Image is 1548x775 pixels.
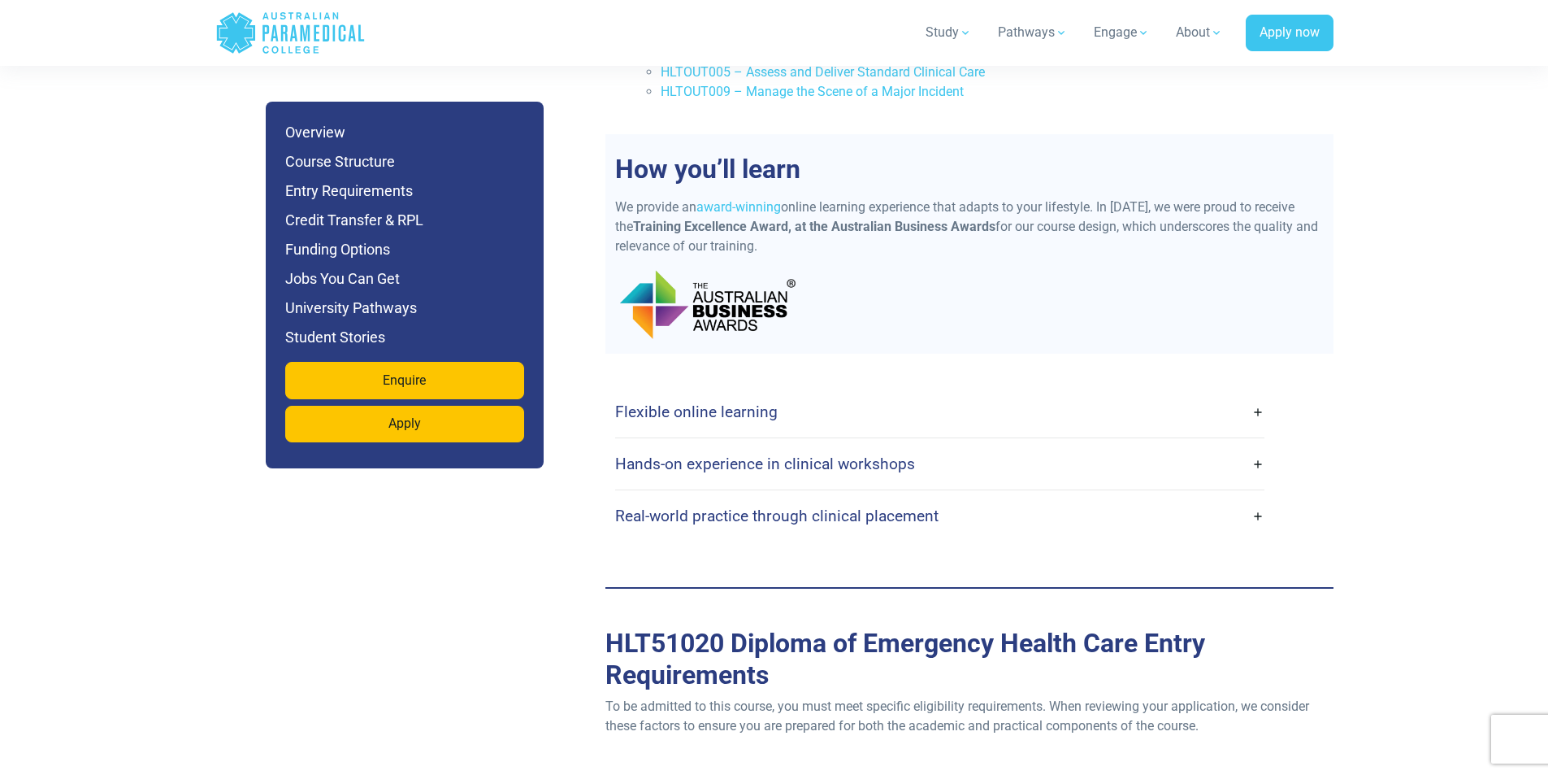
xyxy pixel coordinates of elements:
a: Real-world practice through clinical placement [615,497,1264,535]
a: Hands-on experience in clinical workshops [615,445,1264,483]
a: Flexible online learning [615,393,1264,431]
h4: Hands-on experience in clinical workshops [615,455,915,473]
a: award-winning [696,199,781,215]
h4: Flexible online learning [615,403,778,421]
a: Engage [1084,10,1160,55]
a: HLTOUT009 – Manage the Scene of a Major Incident [661,84,964,99]
p: To be admitted to this course, you must meet specific eligibility requirements. When reviewing yo... [605,697,1333,736]
a: Apply now [1246,15,1333,52]
a: Pathways [988,10,1078,55]
a: Australian Paramedical College [215,7,366,59]
a: About [1166,10,1233,55]
h2: Entry Requirements [605,628,1333,690]
a: Study [916,10,982,55]
strong: Training Excellence Award, at the Australian Business Awards [633,219,995,234]
a: HLTOUT005 – Assess and Deliver Standard Clinical Care [661,64,985,80]
h2: How you’ll learn [605,154,1333,185]
h4: Real-world practice through clinical placement [615,507,939,525]
p: We provide an online learning experience that adapts to your lifestyle. In [DATE], we were proud ... [615,198,1324,256]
